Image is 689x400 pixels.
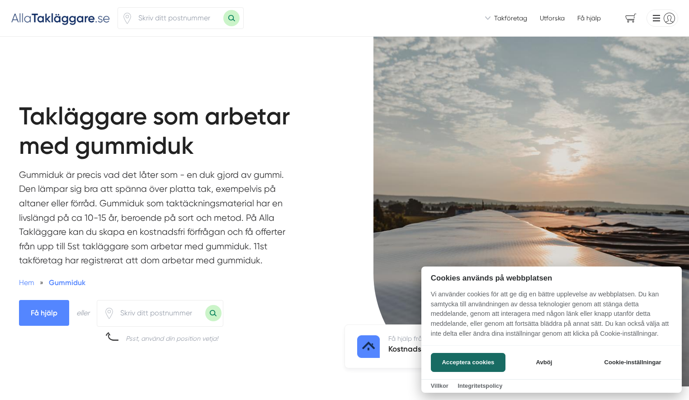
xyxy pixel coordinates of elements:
[458,382,502,389] a: Integritetspolicy
[431,382,448,389] a: Villkor
[508,353,580,372] button: Avböj
[421,274,682,282] h2: Cookies används på webbplatsen
[431,353,505,372] button: Acceptera cookies
[421,290,682,345] p: Vi använder cookies för att ge dig en bättre upplevelse av webbplatsen. Du kan samtycka till anvä...
[593,353,672,372] button: Cookie-inställningar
